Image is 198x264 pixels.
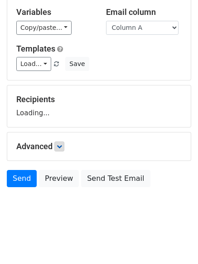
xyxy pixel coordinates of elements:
[16,21,72,35] a: Copy/paste...
[7,170,37,187] a: Send
[16,44,55,53] a: Templates
[16,94,182,118] div: Loading...
[16,94,182,104] h5: Recipients
[16,57,51,71] a: Load...
[39,170,79,187] a: Preview
[81,170,150,187] a: Send Test Email
[16,141,182,151] h5: Advanced
[106,7,182,17] h5: Email column
[65,57,89,71] button: Save
[16,7,92,17] h5: Variables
